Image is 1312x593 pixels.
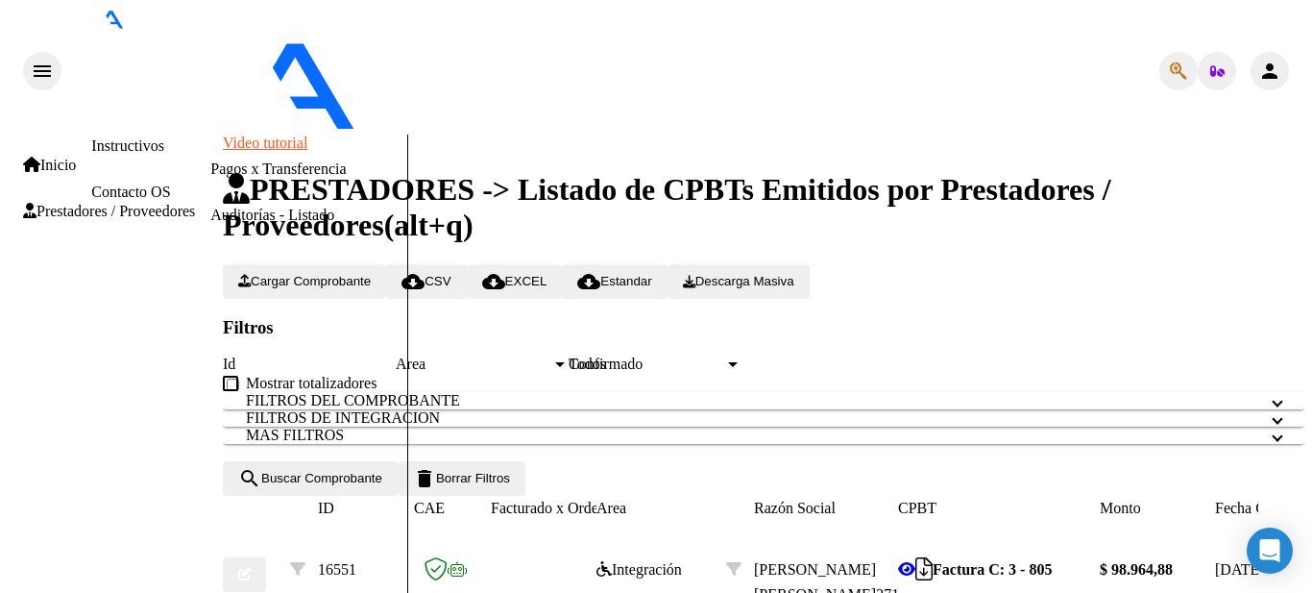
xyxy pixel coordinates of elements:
mat-icon: menu [31,60,54,83]
span: - [PERSON_NAME] [PERSON_NAME] [563,117,820,134]
mat-icon: cloud_download [577,270,600,293]
span: Todos [569,356,606,372]
a: Auditorías - Listado [210,207,334,223]
span: [DATE] [1215,561,1265,578]
span: Monto [1100,500,1141,516]
mat-panel-title: FILTROS DE INTEGRACION [246,409,1258,427]
span: EXCEL [482,274,547,288]
datatable-header-cell: Monto [1100,496,1215,521]
a: Prestadores / Proveedores [23,203,195,220]
datatable-header-cell: Fecha Cpbt [1215,496,1301,521]
button: Estandar [562,264,667,299]
mat-icon: cloud_download [401,270,425,293]
mat-expansion-panel-header: FILTROS DE INTEGRACION [223,409,1304,427]
span: CSV [401,274,450,288]
div: Open Intercom Messenger [1247,528,1293,574]
datatable-header-cell: Razón Social [754,496,898,521]
span: CPBT [898,500,936,516]
datatable-header-cell: Area [596,496,726,521]
h3: Filtros [223,317,1304,338]
mat-panel-title: MAS FILTROS [246,427,1258,444]
a: Inicio [23,157,76,174]
span: Facturado x Orden De [491,500,628,516]
span: Area [596,500,626,516]
span: - ospiv [517,117,563,134]
span: Fecha Cpbt [1215,500,1285,516]
mat-expansion-panel-header: MAS FILTROS [223,427,1304,444]
button: Descarga Masiva [668,264,810,299]
strong: $ 98.964,88 [1100,561,1173,578]
button: CSV [386,264,466,299]
a: Instructivos [91,137,164,154]
mat-icon: cloud_download [482,270,505,293]
span: Razón Social [754,500,836,516]
mat-icon: delete [413,467,436,490]
a: Contacto OS [91,184,170,200]
app-download-masive: Descarga masiva de comprobantes (adjuntos) [668,272,810,288]
strong: Factura C: 3 - 805 [933,561,1052,578]
span: Descarga Masiva [683,274,794,288]
button: Borrar Filtros [398,461,525,496]
span: CAE [414,500,445,516]
span: Area [396,356,551,373]
i: Descargar documento [915,569,933,570]
datatable-header-cell: CAE [414,496,491,521]
img: Logo SAAS [61,29,517,131]
datatable-header-cell: CPBT [898,496,1100,521]
datatable-header-cell: Facturado x Orden De [491,496,596,521]
button: EXCEL [467,264,563,299]
span: (alt+q) [384,208,474,242]
mat-icon: person [1258,60,1281,83]
mat-panel-title: FILTROS DEL COMPROBANTE [246,392,1258,409]
span: Borrar Filtros [413,471,510,485]
span: PRESTADORES -> Listado de CPBTs Emitidos por Prestadores / Proveedores [223,172,1111,242]
span: Integración [596,561,682,578]
mat-expansion-panel-header: FILTROS DEL COMPROBANTE [223,392,1304,409]
span: Estandar [577,274,651,288]
a: Pagos x Transferencia [210,161,346,177]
